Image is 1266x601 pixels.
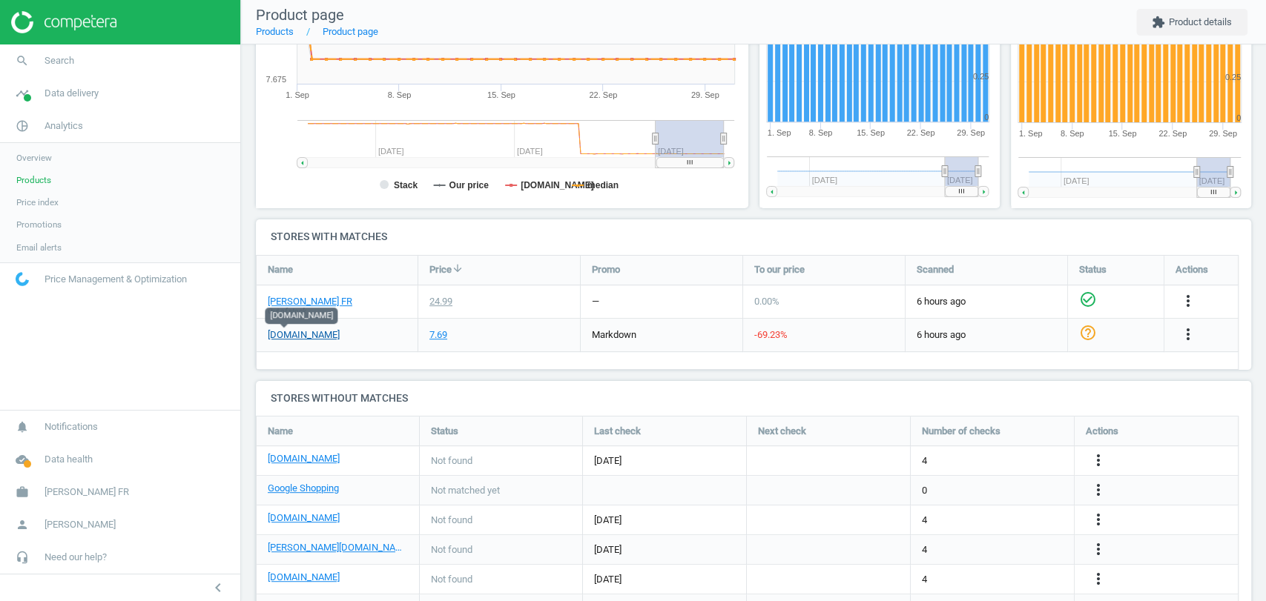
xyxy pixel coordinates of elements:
[917,263,954,276] span: Scanned
[754,296,779,307] span: 0.00 %
[754,263,805,276] span: To our price
[857,129,885,138] tspan: 15. Sep
[1089,511,1107,530] button: more_vert
[394,180,418,190] tspan: Stack
[452,262,464,274] i: arrow_downward
[44,54,74,67] span: Search
[487,90,515,99] tspan: 15. Sep
[922,543,927,557] span: 4
[1176,263,1208,276] span: Actions
[1108,129,1136,138] tspan: 15. Sep
[44,453,93,466] span: Data health
[44,273,187,286] span: Price Management & Optimization
[256,381,1251,416] h4: Stores without matches
[268,295,352,308] a: [PERSON_NAME] FR
[1060,129,1084,138] tspan: 8. Sep
[1089,540,1107,560] button: more_vert
[256,219,1251,254] h4: Stores with matches
[11,11,116,33] img: ajHJNr6hYgQAAAAASUVORK5CYII=
[268,263,293,276] span: Name
[1224,73,1240,82] text: 0.25
[44,551,107,564] span: Need our help?
[431,454,472,468] span: Not found
[767,129,791,138] tspan: 1. Sep
[984,113,989,122] text: 0
[431,484,500,497] span: Not matched yet
[592,329,636,340] span: markdown
[1079,263,1107,276] span: Status
[594,514,735,527] span: [DATE]
[16,196,59,208] span: Price index
[922,514,927,527] span: 4
[8,413,36,441] i: notifications
[957,129,985,138] tspan: 29. Sep
[268,571,340,584] a: [DOMAIN_NAME]
[16,242,62,253] span: Email alerts
[917,295,1056,308] span: 6 hours ago
[449,180,489,190] tspan: Our price
[1086,425,1118,438] span: Actions
[268,425,293,438] span: Name
[922,425,1000,438] span: Number of checks
[587,180,619,190] tspan: median
[44,485,129,499] span: [PERSON_NAME] FR
[8,79,36,107] i: timeline
[1179,292,1197,310] i: more_vert
[1089,451,1107,471] button: more_vert
[286,90,309,99] tspan: 1. Sep
[1158,129,1187,138] tspan: 22. Sep
[1236,113,1241,122] text: 0
[1089,540,1107,558] i: more_vert
[922,573,927,586] span: 4
[1209,129,1237,138] tspan: 29. Sep
[429,328,447,342] div: 7.69
[973,73,989,82] text: 0.25
[268,511,340,525] a: [DOMAIN_NAME]
[691,90,719,99] tspan: 29. Sep
[594,573,735,586] span: [DATE]
[256,6,344,24] span: Product page
[431,514,472,527] span: Not found
[1179,325,1197,343] i: more_vert
[200,578,237,597] button: chevron_left
[594,454,735,468] span: [DATE]
[1179,292,1197,311] button: more_vert
[1089,481,1107,499] i: more_vert
[1136,9,1247,36] button: extensionProduct details
[917,328,1056,342] span: 6 hours ago
[589,90,617,99] tspan: 22. Sep
[388,90,412,99] tspan: 8. Sep
[8,511,36,539] i: person
[431,573,472,586] span: Not found
[8,543,36,571] i: headset_mic
[758,425,806,438] span: Next check
[256,26,294,37] a: Products
[754,329,788,340] span: -69.23 %
[16,219,62,230] span: Promotions
[431,543,472,557] span: Not found
[268,541,408,554] a: [PERSON_NAME][DOMAIN_NAME]
[594,425,641,438] span: Last check
[429,295,452,308] div: 24.99
[16,272,29,286] img: wGWNvw8QSZomAAAAABJRU5ErkJggg==
[1152,16,1165,29] i: extension
[922,484,927,497] span: 0
[268,482,339,495] a: Google Shopping
[8,478,36,506] i: work
[1079,324,1097,342] i: help_outline
[44,87,99,100] span: Data delivery
[44,518,116,531] span: [PERSON_NAME]
[266,75,286,84] text: 7.675
[808,129,832,138] tspan: 8. Sep
[1089,570,1107,588] i: more_vert
[268,452,340,465] a: [DOMAIN_NAME]
[592,263,620,276] span: Promo
[44,420,98,434] span: Notifications
[907,129,935,138] tspan: 22. Sep
[8,112,36,140] i: pie_chart_outlined
[268,328,340,342] a: [DOMAIN_NAME]
[594,543,735,557] span: [DATE]
[429,263,452,276] span: Price
[1089,511,1107,528] i: more_vert
[592,295,599,308] div: —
